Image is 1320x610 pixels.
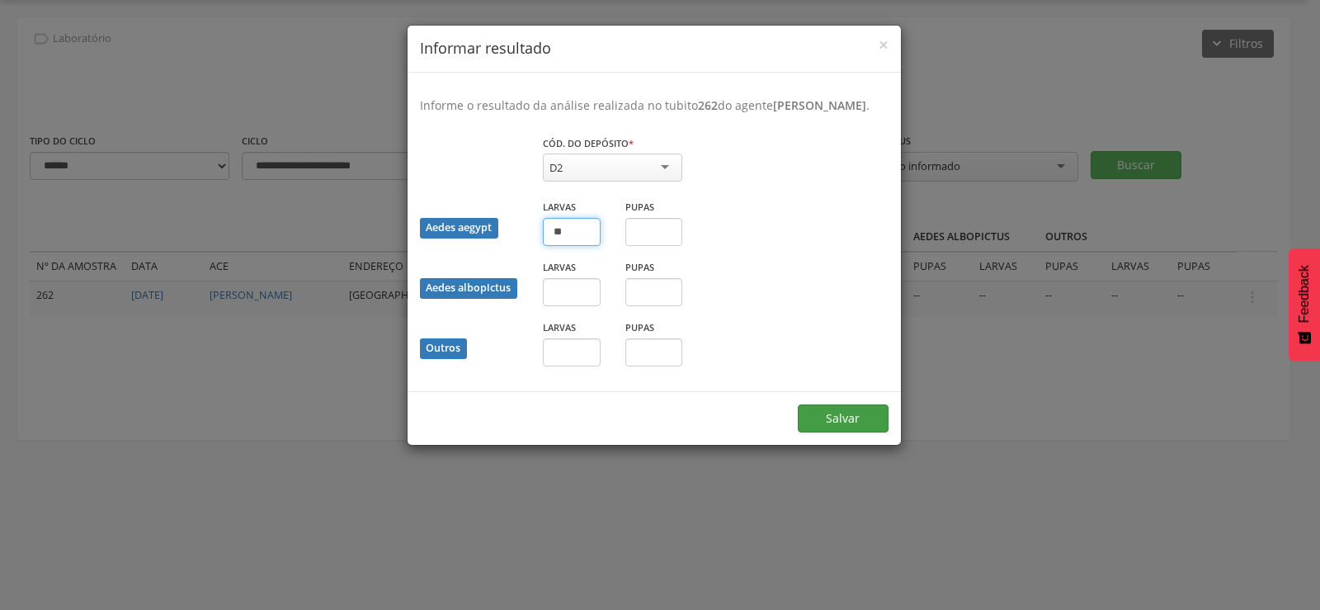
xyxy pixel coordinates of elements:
[879,36,889,54] button: Close
[1297,265,1312,323] span: Feedback
[625,321,654,334] label: Pupas
[773,97,866,113] b: [PERSON_NAME]
[698,97,718,113] b: 262
[420,38,889,59] h4: Informar resultado
[420,218,498,239] div: Aedes aegypt
[543,201,576,214] label: Larvas
[1289,248,1320,361] button: Feedback - Mostrar pesquisa
[420,338,467,359] div: Outros
[420,97,889,114] p: Informe o resultado da análise realizada no tubito do agente .
[543,137,634,150] label: Cód. do depósito
[798,404,889,433] button: Salvar
[543,261,576,274] label: Larvas
[625,201,654,214] label: Pupas
[625,261,654,274] label: Pupas
[879,33,889,56] span: ×
[420,278,517,299] div: Aedes albopictus
[543,321,576,334] label: Larvas
[549,160,563,175] div: D2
